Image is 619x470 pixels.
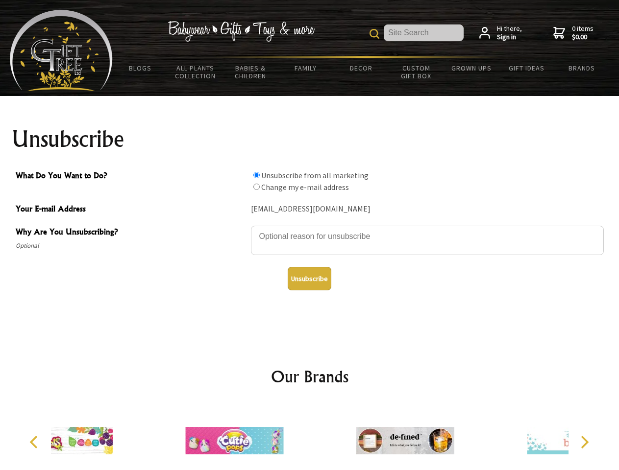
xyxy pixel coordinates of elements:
[288,267,331,290] button: Unsubscribe
[572,24,594,42] span: 0 items
[278,58,334,78] a: Family
[10,10,113,91] img: Babyware - Gifts - Toys and more...
[12,127,608,151] h1: Unsubscribe
[370,29,379,39] img: product search
[499,58,554,78] a: Gift Ideas
[497,33,522,42] strong: Sign in
[16,240,246,252] span: Optional
[16,226,246,240] span: Why Are You Unsubscribing?
[554,58,610,78] a: Brands
[333,58,389,78] a: Decor
[261,182,349,192] label: Change my e-mail address
[253,184,260,190] input: What Do You Want to Do?
[497,24,522,42] span: Hi there,
[16,169,246,184] span: What Do You Want to Do?
[113,58,168,78] a: BLOGS
[553,24,594,42] a: 0 items$0.00
[20,365,600,388] h2: Our Brands
[389,58,444,86] a: Custom Gift Box
[572,33,594,42] strong: $0.00
[251,202,604,217] div: [EMAIL_ADDRESS][DOMAIN_NAME]
[25,431,46,453] button: Previous
[16,203,246,217] span: Your E-mail Address
[573,431,595,453] button: Next
[384,24,464,41] input: Site Search
[168,21,315,42] img: Babywear - Gifts - Toys & more
[223,58,278,86] a: Babies & Children
[251,226,604,255] textarea: Why Are You Unsubscribing?
[261,170,369,180] label: Unsubscribe from all marketing
[479,24,522,42] a: Hi there,Sign in
[253,172,260,178] input: What Do You Want to Do?
[168,58,223,86] a: All Plants Collection
[444,58,499,78] a: Grown Ups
